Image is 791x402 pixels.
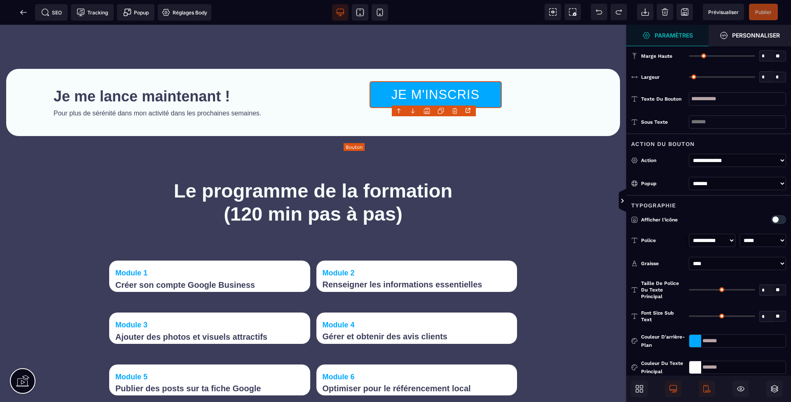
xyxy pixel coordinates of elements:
[54,61,357,82] text: Je me lance maintenant !
[591,4,607,20] span: Défaire
[703,4,744,20] span: Aperçu
[755,9,772,15] span: Publier
[641,74,660,80] span: Largeur
[71,4,114,21] span: Code de suivi
[117,4,154,21] span: Créer une alerte modale
[641,95,685,103] div: Texte du bouton
[665,381,681,397] span: Afficher le desktop
[676,4,693,20] span: Enregistrer
[749,4,778,20] span: Enregistrer le contenu
[332,4,349,21] span: Voir bureau
[641,259,685,268] div: Graisse
[15,4,32,21] span: Retour
[657,4,673,20] span: Nettoyage
[158,4,211,21] span: Favicon
[626,25,709,46] span: Ouvrir le gestionnaire de styles
[641,179,685,188] div: Popup
[626,189,634,214] span: Afficher les vues
[463,106,474,115] div: Open the link Modal
[732,32,780,38] strong: Personnaliser
[766,381,783,397] span: Ouvrir les calques
[641,118,685,126] div: Sous texte
[709,25,791,46] span: Ouvrir le gestionnaire de styles
[641,53,672,59] span: Marge haute
[641,333,685,349] div: Couleur d'arrière-plan
[370,56,502,83] button: JE M'INSCRIS
[655,32,693,38] strong: Paramètres
[35,4,68,21] span: Métadata SEO
[352,4,368,21] span: Voir tablette
[115,357,304,371] text: Publier des posts sur ta fiche Google
[564,4,581,20] span: Capture d'écran
[631,216,734,224] p: Afficher l'icône
[641,310,685,323] span: Font Size Sub Text
[641,280,685,300] span: Taille de police du texte principal
[641,236,685,244] div: Police
[732,381,749,397] span: Masquer le bloc
[611,4,627,20] span: Rétablir
[123,8,149,16] span: Popup
[545,4,561,20] span: Voir les composants
[637,4,653,20] span: Importer
[323,357,511,371] text: Optimiser pour le référencement local
[77,8,108,16] span: Tracking
[708,9,739,15] span: Prévisualiser
[626,134,791,149] div: Action du bouton
[641,359,685,376] div: Couleur du texte principal
[41,8,62,16] span: SEO
[626,195,791,210] div: Typographie
[115,153,511,203] text: Le programme de la formation (120 min pas à pas)
[631,381,648,397] span: Ouvrir les blocs
[641,156,685,165] div: Action
[162,8,207,16] span: Réglages Body
[372,4,388,21] span: Voir mobile
[699,381,715,397] span: Afficher le mobile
